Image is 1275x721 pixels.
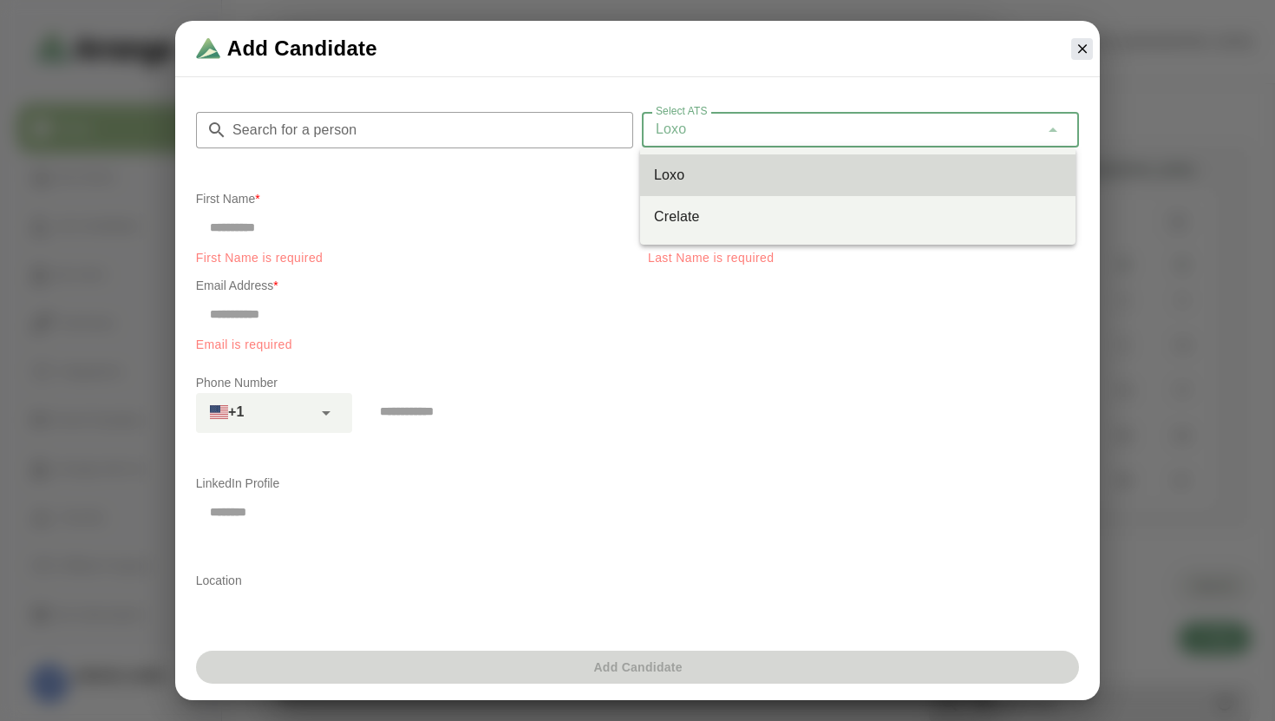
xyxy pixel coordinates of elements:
[648,188,1079,209] p: Last Name
[656,118,686,141] span: Loxo
[196,570,1080,591] p: Location
[227,35,377,62] span: Add Candidate
[196,275,1080,296] p: Email Address
[196,473,1080,494] p: LinkedIn Profile
[648,252,1079,263] div: Last Name is required
[196,372,1080,393] p: Phone Number
[196,188,627,209] p: First Name
[196,339,1080,350] div: Email is required
[196,252,627,263] div: First Name is required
